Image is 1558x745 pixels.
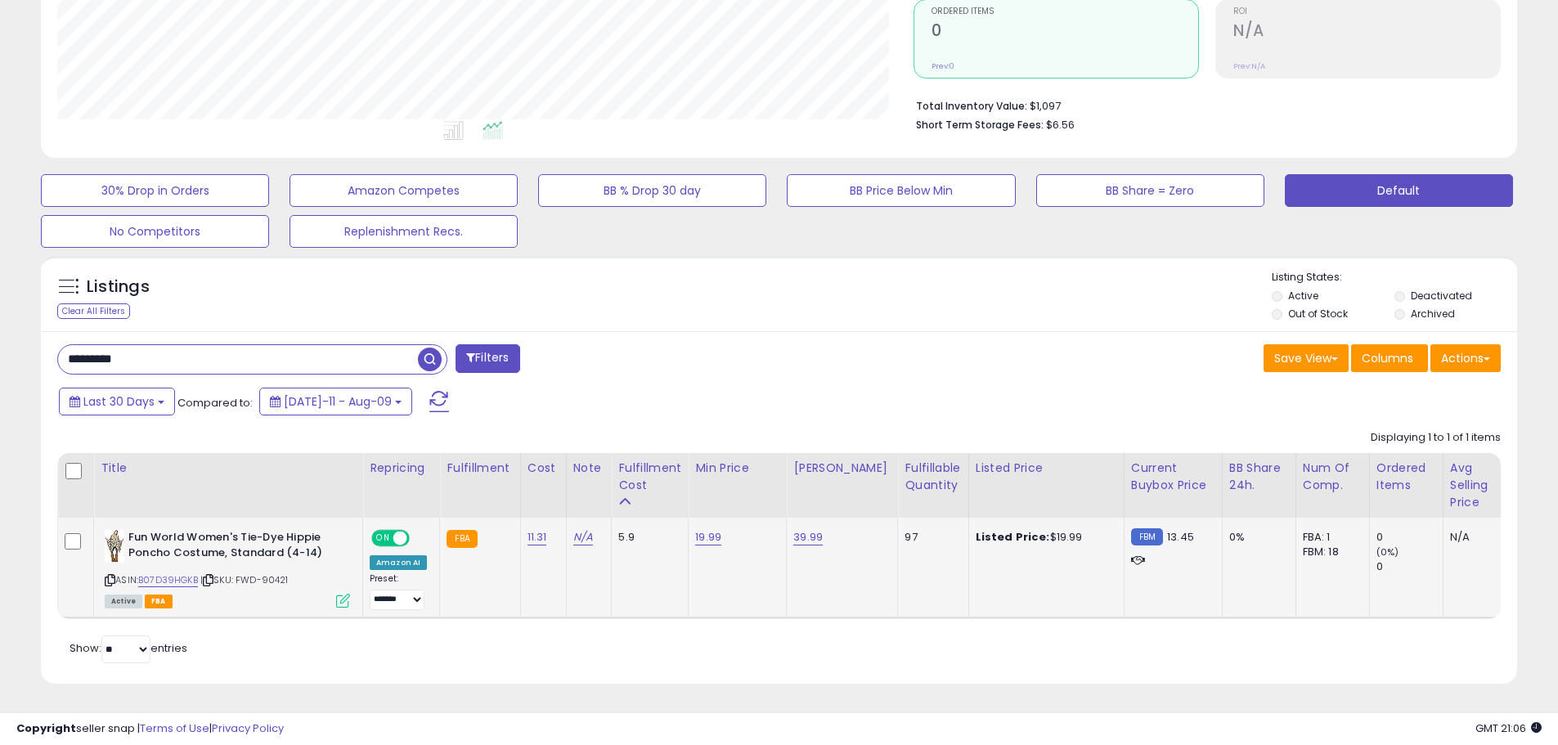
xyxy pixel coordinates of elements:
[932,61,954,71] small: Prev: 0
[618,530,676,545] div: 5.9
[932,21,1198,43] h2: 0
[528,529,547,545] a: 11.31
[447,460,513,477] div: Fulfillment
[618,460,681,494] div: Fulfillment Cost
[1362,350,1413,366] span: Columns
[1131,528,1163,545] small: FBM
[1475,720,1542,736] span: 2025-09-9 21:06 GMT
[41,215,269,248] button: No Competitors
[70,640,187,656] span: Show: entries
[290,215,518,248] button: Replenishment Recs.
[1272,270,1517,285] p: Listing States:
[1376,530,1443,545] div: 0
[145,595,173,608] span: FBA
[528,460,559,477] div: Cost
[212,720,284,736] a: Privacy Policy
[932,7,1198,16] span: Ordered Items
[976,529,1050,545] b: Listed Price:
[1285,174,1513,207] button: Default
[1036,174,1264,207] button: BB Share = Zero
[793,460,891,477] div: [PERSON_NAME]
[1303,545,1357,559] div: FBM: 18
[447,530,477,548] small: FBA
[105,595,142,608] span: All listings currently available for purchase on Amazon
[407,532,433,545] span: OFF
[140,720,209,736] a: Terms of Use
[284,393,392,410] span: [DATE]-11 - Aug-09
[16,721,284,737] div: seller snap | |
[1303,530,1357,545] div: FBA: 1
[1233,7,1500,16] span: ROI
[1046,117,1075,132] span: $6.56
[1233,21,1500,43] h2: N/A
[1233,61,1265,71] small: Prev: N/A
[83,393,155,410] span: Last 30 Days
[916,118,1044,132] b: Short Term Storage Fees:
[695,529,721,545] a: 19.99
[59,388,175,415] button: Last 30 Days
[370,573,427,610] div: Preset:
[1411,307,1455,321] label: Archived
[259,388,412,415] button: [DATE]-11 - Aug-09
[573,529,593,545] a: N/A
[1167,529,1194,545] span: 13.45
[1229,460,1289,494] div: BB Share 24h.
[1376,559,1443,574] div: 0
[976,460,1117,477] div: Listed Price
[1264,344,1349,372] button: Save View
[1288,307,1348,321] label: Out of Stock
[1351,344,1428,372] button: Columns
[1229,530,1283,545] div: 0%
[1131,460,1215,494] div: Current Buybox Price
[16,720,76,736] strong: Copyright
[905,530,955,545] div: 97
[1288,289,1318,303] label: Active
[695,460,779,477] div: Min Price
[787,174,1015,207] button: BB Price Below Min
[138,573,198,587] a: B07D39HGKB
[1303,460,1363,494] div: Num of Comp.
[1430,344,1501,372] button: Actions
[916,95,1488,114] li: $1,097
[373,532,393,545] span: ON
[57,303,130,319] div: Clear All Filters
[370,460,433,477] div: Repricing
[1450,530,1504,545] div: N/A
[1376,545,1399,559] small: (0%)
[905,460,961,494] div: Fulfillable Quantity
[128,530,327,564] b: Fun World Women's Tie-Dye Hippie Poncho Costume, Standard (4-14)
[290,174,518,207] button: Amazon Competes
[105,530,350,606] div: ASIN:
[105,530,124,563] img: 51t2onI-asL._SL40_.jpg
[1371,430,1501,446] div: Displaying 1 to 1 of 1 items
[456,344,519,373] button: Filters
[370,555,427,570] div: Amazon AI
[1450,460,1510,511] div: Avg Selling Price
[200,573,289,586] span: | SKU: FWD-90421
[1411,289,1472,303] label: Deactivated
[916,99,1027,113] b: Total Inventory Value:
[538,174,766,207] button: BB % Drop 30 day
[41,174,269,207] button: 30% Drop in Orders
[87,276,150,298] h5: Listings
[793,529,823,545] a: 39.99
[101,460,356,477] div: Title
[976,530,1111,545] div: $19.99
[573,460,605,477] div: Note
[177,395,253,411] span: Compared to:
[1376,460,1436,494] div: Ordered Items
